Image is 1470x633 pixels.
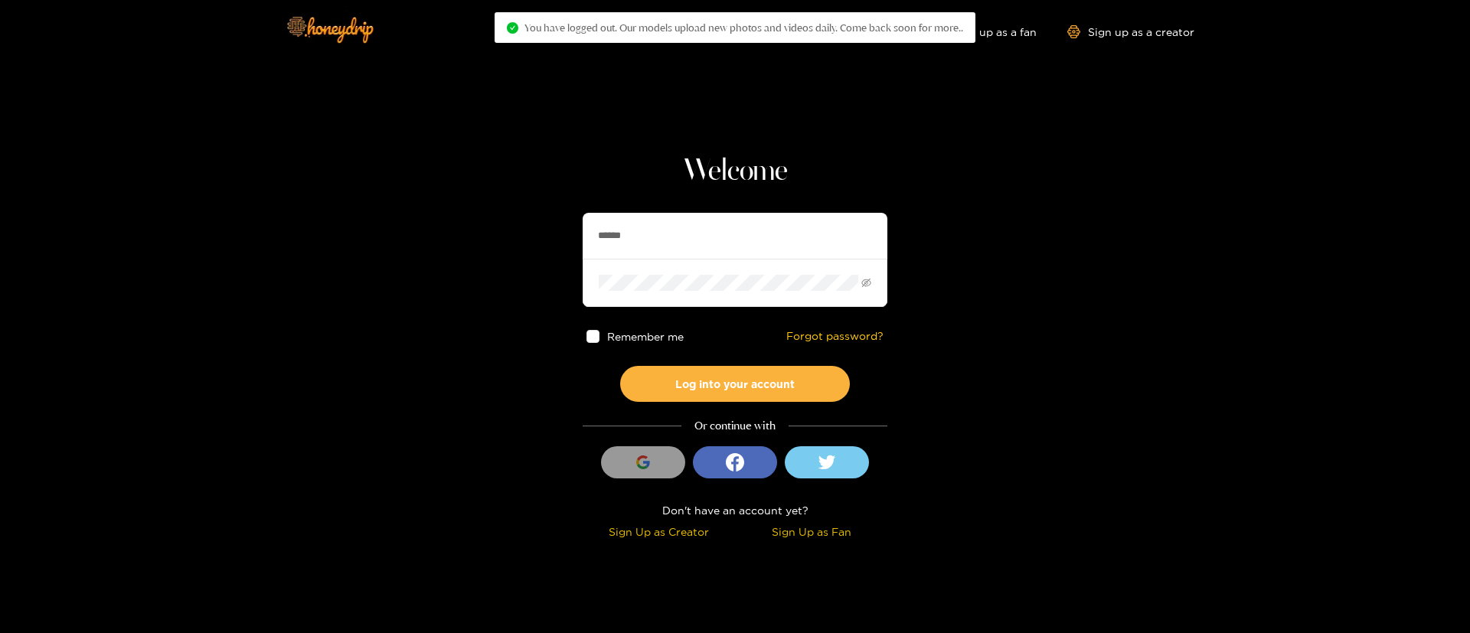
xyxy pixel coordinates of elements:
div: Sign Up as Creator [586,523,731,540]
a: Sign up as a fan [932,25,1037,38]
div: Don't have an account yet? [583,501,887,519]
div: Sign Up as Fan [739,523,884,540]
span: You have logged out. Our models upload new photos and videos daily. Come back soon for more.. [524,21,963,34]
button: Log into your account [620,366,850,402]
span: eye-invisible [861,278,871,288]
div: Or continue with [583,417,887,435]
a: Sign up as a creator [1067,25,1194,38]
h1: Welcome [583,153,887,190]
span: check-circle [507,22,518,34]
a: Forgot password? [786,330,884,343]
span: Remember me [607,331,684,342]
